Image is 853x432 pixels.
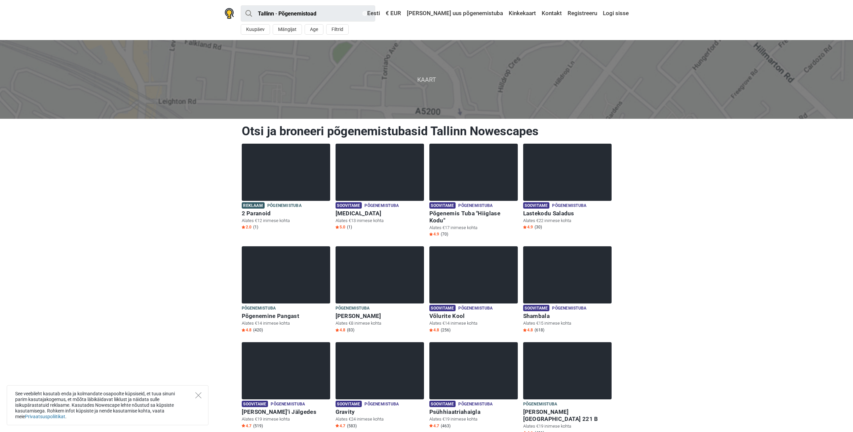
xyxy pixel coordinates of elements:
[336,144,424,231] a: Paranoia Soovitame Põgenemistuba [MEDICAL_DATA] Alates €13 inimese kohta Star5.0 (1)
[242,246,330,334] a: Põgenemine Pangast Põgenemistuba Põgenemine Pangast Alates €14 inimese kohta Star4.8 (420)
[253,224,258,230] span: (1)
[242,225,245,229] img: Star
[523,408,612,423] h6: [PERSON_NAME][GEOGRAPHIC_DATA] 221 B
[267,202,302,210] span: Põgenemistuba
[362,11,367,16] img: Eesti
[429,225,518,231] p: Alates €17 inimese kohta
[336,342,424,430] a: Gravity Soovitame Põgenemistuba Gravity Alates €24 inimese kohta Star4.7 (583)
[242,342,330,399] img: Alice'i Jälgedes
[242,401,268,407] span: Soovitame
[429,342,518,430] a: Psühhiaatriahaigla Soovitame Põgenemistuba Psühhiaatriahaigla Alates €19 inimese kohta Star4.7 (463)
[429,423,439,429] span: 4.7
[429,144,518,201] img: Põgenemis Tuba "Hiiglase Kodu"
[242,313,330,320] h6: Põgenemine Pangast
[242,342,330,430] a: Alice'i Jälgedes Soovitame Põgenemistuba [PERSON_NAME]'i Jälgedes Alates €19 inimese kohta Star4....
[405,7,505,20] a: [PERSON_NAME] uus põgenemistuba
[271,401,305,408] span: Põgenemistuba
[347,224,352,230] span: (1)
[523,144,612,201] img: Lastekodu Saladus
[242,328,245,332] img: Star
[25,414,65,419] a: Privaatsuspoliitikat
[384,7,403,20] a: € EUR
[242,202,265,209] span: Reklaam
[242,224,251,230] span: 2.0
[336,328,339,332] img: Star
[523,224,533,230] span: 4.9
[242,408,330,416] h6: [PERSON_NAME]'i Jälgedes
[429,246,518,303] img: Võlurite Kool
[242,144,330,201] img: 2 Paranoid
[273,24,302,35] button: Mängijat
[336,342,424,399] img: Gravity
[441,327,451,333] span: (256)
[552,305,586,312] span: Põgenemistuba
[523,246,612,334] a: Shambala Soovitame Põgenemistuba Shambala Alates €15 inimese kohta Star4.8 (618)
[429,327,439,333] span: 4.8
[429,246,518,334] a: Võlurite Kool Soovitame Põgenemistuba Võlurite Kool Alates €14 inimese kohta Star4.8 (256)
[242,246,330,303] img: Põgenemine Pangast
[523,225,527,229] img: Star
[253,327,263,333] span: (420)
[429,202,456,209] span: Soovitame
[523,144,612,231] a: Lastekodu Saladus Soovitame Põgenemistuba Lastekodu Saladus Alates €22 inimese kohta Star4.9 (30)
[523,328,527,332] img: Star
[347,327,354,333] span: (83)
[458,401,493,408] span: Põgenemistuba
[429,328,433,332] img: Star
[364,401,399,408] span: Põgenemistuba
[441,423,451,429] span: (463)
[242,218,330,224] p: Alates €12 inimese kohta
[336,202,362,209] span: Soovitame
[429,342,518,399] img: Psühhiaatriahaigla
[523,218,612,224] p: Alates €22 inimese kohta
[458,305,493,312] span: Põgenemistuba
[336,305,370,312] span: Põgenemistuba
[242,416,330,422] p: Alates €19 inimese kohta
[523,320,612,326] p: Alates €15 inimese kohta
[523,202,550,209] span: Soovitame
[523,246,612,303] img: Shambala
[336,423,345,429] span: 4.7
[242,424,245,427] img: Star
[364,202,399,210] span: Põgenemistuba
[429,320,518,326] p: Alates €14 inimese kohta
[441,231,448,237] span: (70)
[552,202,586,210] span: Põgenemistuba
[361,7,382,20] a: Eesti
[336,210,424,217] h6: [MEDICAL_DATA]
[336,320,424,326] p: Alates €8 inimese kohta
[242,423,251,429] span: 4.7
[241,24,270,35] button: Kuupäev
[429,401,456,407] span: Soovitame
[336,424,339,427] img: Star
[535,327,544,333] span: (618)
[195,392,201,398] button: Close
[326,24,349,35] button: Filtrid
[429,231,439,237] span: 4.9
[336,144,424,201] img: Paranoia
[535,224,542,230] span: (30)
[523,401,557,408] span: Põgenemistuba
[523,313,612,320] h6: Shambala
[429,210,518,224] h6: Põgenemis Tuba "Hiiglase Kodu"
[566,7,599,20] a: Registreeru
[458,202,493,210] span: Põgenemistuba
[523,327,533,333] span: 4.8
[242,327,251,333] span: 4.8
[336,327,345,333] span: 4.8
[7,385,208,425] div: See veebileht kasutab enda ja kolmandate osapoolte küpsiseid, et tuua sinuni parim kasutajakogemu...
[507,7,538,20] a: Kinkekaart
[429,305,456,311] span: Soovitame
[305,24,323,35] button: Age
[540,7,564,20] a: Kontakt
[347,423,357,429] span: (583)
[253,423,263,429] span: (519)
[225,8,234,19] img: Nowescape logo
[429,408,518,416] h6: Psühhiaatriahaigla
[523,305,550,311] span: Soovitame
[523,210,612,217] h6: Lastekodu Saladus
[429,416,518,422] p: Alates €19 inimese kohta
[241,5,375,22] input: proovi “Tallinn”
[601,7,629,20] a: Logi sisse
[336,246,424,334] a: Sherlock Holmes Põgenemistuba [PERSON_NAME] Alates €8 inimese kohta Star4.8 (83)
